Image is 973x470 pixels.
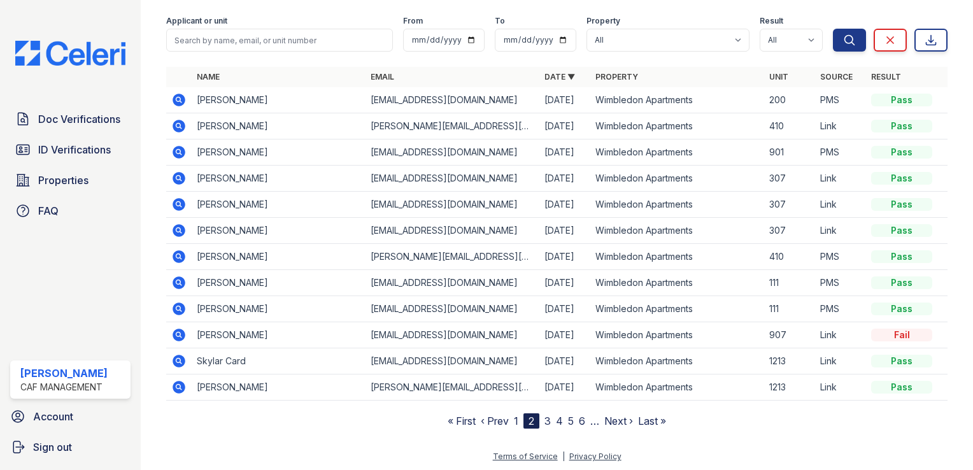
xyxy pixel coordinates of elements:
a: Next › [604,415,633,427]
span: Account [33,409,73,424]
td: [PERSON_NAME] [192,192,366,218]
td: Link [815,113,866,139]
div: [PERSON_NAME] [20,366,108,381]
a: Email [371,72,394,82]
label: To [495,16,505,26]
td: Skylar Card [192,348,366,374]
a: Property [595,72,638,82]
a: Sign out [5,434,136,460]
td: 307 [764,192,815,218]
a: ID Verifications [10,137,131,162]
td: 200 [764,87,815,113]
td: Wimbledon Apartments [590,348,764,374]
div: CAF Management [20,381,108,394]
td: [EMAIL_ADDRESS][DOMAIN_NAME] [366,296,539,322]
td: [PERSON_NAME] [192,296,366,322]
td: [PERSON_NAME][EMAIL_ADDRESS][DOMAIN_NAME] [366,113,539,139]
a: ‹ Prev [481,415,509,427]
div: | [562,452,565,461]
div: Fail [871,329,932,341]
td: PMS [815,244,866,270]
td: 111 [764,296,815,322]
td: 1213 [764,374,815,401]
a: Doc Verifications [10,106,131,132]
td: [PERSON_NAME] [192,166,366,192]
a: Account [5,404,136,429]
td: Wimbledon Apartments [590,374,764,401]
td: Link [815,348,866,374]
td: [EMAIL_ADDRESS][DOMAIN_NAME] [366,87,539,113]
td: Wimbledon Apartments [590,270,764,296]
a: Privacy Policy [569,452,621,461]
div: Pass [871,120,932,132]
td: 410 [764,113,815,139]
td: 307 [764,166,815,192]
td: PMS [815,270,866,296]
td: [DATE] [539,113,590,139]
td: [DATE] [539,87,590,113]
td: PMS [815,87,866,113]
span: Properties [38,173,89,188]
a: Properties [10,167,131,193]
td: [PERSON_NAME] [192,270,366,296]
td: PMS [815,296,866,322]
a: Source [820,72,853,82]
td: 901 [764,139,815,166]
td: Link [815,166,866,192]
div: Pass [871,381,932,394]
div: Pass [871,250,932,263]
td: [EMAIL_ADDRESS][DOMAIN_NAME] [366,270,539,296]
td: [DATE] [539,270,590,296]
div: 2 [523,413,539,429]
td: [PERSON_NAME] [192,322,366,348]
td: [EMAIL_ADDRESS][DOMAIN_NAME] [366,166,539,192]
td: 307 [764,218,815,244]
td: Wimbledon Apartments [590,218,764,244]
td: [PERSON_NAME][EMAIL_ADDRESS][DOMAIN_NAME] [366,374,539,401]
td: 410 [764,244,815,270]
div: Pass [871,146,932,159]
td: Link [815,192,866,218]
a: 5 [568,415,574,427]
td: Link [815,218,866,244]
a: 6 [579,415,585,427]
td: [DATE] [539,166,590,192]
div: Pass [871,94,932,106]
a: FAQ [10,198,131,224]
span: Sign out [33,439,72,455]
div: Pass [871,303,932,315]
td: [EMAIL_ADDRESS][DOMAIN_NAME] [366,322,539,348]
input: Search by name, email, or unit number [166,29,393,52]
td: [PERSON_NAME] [192,218,366,244]
td: [EMAIL_ADDRESS][DOMAIN_NAME] [366,218,539,244]
a: Date ▼ [544,72,575,82]
td: [PERSON_NAME] [192,374,366,401]
td: [DATE] [539,296,590,322]
td: Wimbledon Apartments [590,244,764,270]
td: Link [815,374,866,401]
a: Last » [638,415,666,427]
a: Terms of Service [493,452,558,461]
a: 4 [556,415,563,427]
span: FAQ [38,203,59,218]
td: [PERSON_NAME] [192,113,366,139]
label: From [403,16,423,26]
div: Pass [871,172,932,185]
a: Result [871,72,901,82]
td: [DATE] [539,374,590,401]
td: [DATE] [539,218,590,244]
td: [DATE] [539,139,590,166]
div: Pass [871,355,932,367]
td: [DATE] [539,244,590,270]
td: Wimbledon Apartments [590,139,764,166]
span: … [590,413,599,429]
img: CE_Logo_Blue-a8612792a0a2168367f1c8372b55b34899dd931a85d93a1a3d3e32e68fde9ad4.png [5,41,136,66]
td: [EMAIL_ADDRESS][DOMAIN_NAME] [366,139,539,166]
td: [EMAIL_ADDRESS][DOMAIN_NAME] [366,348,539,374]
label: Result [760,16,783,26]
td: [DATE] [539,348,590,374]
td: [PERSON_NAME][EMAIL_ADDRESS][DOMAIN_NAME] [366,244,539,270]
td: [PERSON_NAME] [192,139,366,166]
a: 1 [514,415,518,427]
